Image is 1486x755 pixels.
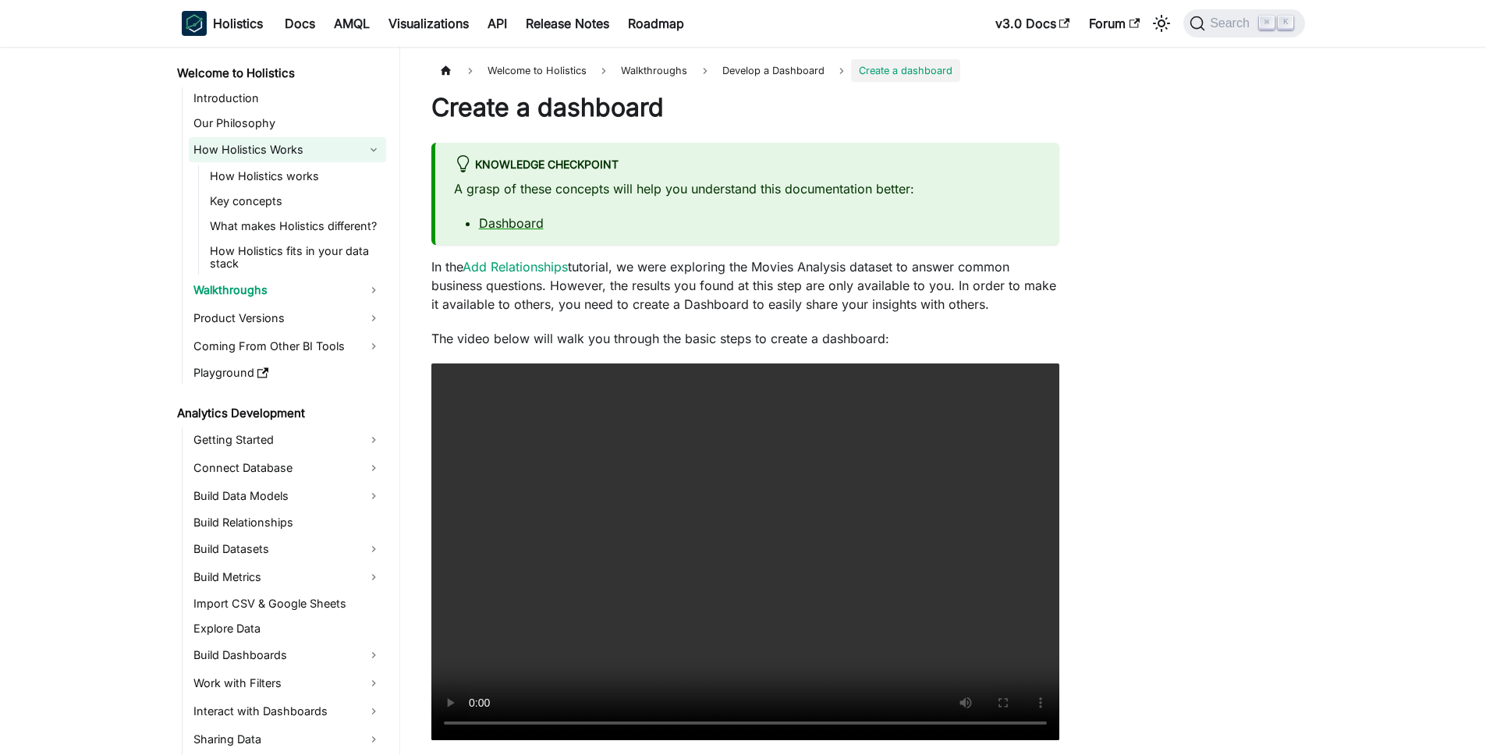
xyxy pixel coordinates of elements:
[431,363,1059,740] video: Your browser does not support embedding video, but you can .
[205,165,386,187] a: How Holistics works
[205,240,386,275] a: How Holistics fits in your data stack
[1205,16,1259,30] span: Search
[189,278,386,303] a: Walkthroughs
[454,179,1041,198] p: A grasp of these concepts will help you understand this documentation better:
[189,362,386,384] a: Playground
[454,155,1041,175] div: Knowledge Checkpoint
[480,59,594,82] span: Welcome to Holistics
[431,329,1059,348] p: The video below will walk you through the basic steps to create a dashboard:
[325,11,379,36] a: AMQL
[189,427,386,452] a: Getting Started
[189,455,386,480] a: Connect Database
[172,402,386,424] a: Analytics Development
[275,11,325,36] a: Docs
[189,512,386,533] a: Build Relationships
[1080,11,1149,36] a: Forum
[1278,16,1293,30] kbd: K
[189,593,386,615] a: Import CSV & Google Sheets
[189,618,386,640] a: Explore Data
[986,11,1080,36] a: v3.0 Docs
[189,537,386,562] a: Build Datasets
[379,11,478,36] a: Visualizations
[189,699,386,724] a: Interact with Dashboards
[478,11,516,36] a: API
[189,671,386,696] a: Work with Filters
[851,59,960,82] span: Create a dashboard
[479,215,544,231] a: Dashboard
[613,59,695,82] span: Walkthroughs
[1149,11,1174,36] button: Switch between dark and light mode (currently light mode)
[1183,9,1304,37] button: Search (Command+K)
[189,306,386,331] a: Product Versions
[205,190,386,212] a: Key concepts
[516,11,619,36] a: Release Notes
[431,59,1059,82] nav: Breadcrumbs
[182,11,263,36] a: HolisticsHolistics
[619,11,693,36] a: Roadmap
[205,215,386,237] a: What makes Holistics different?
[189,137,386,162] a: How Holistics Works
[213,14,263,33] b: Holistics
[431,92,1059,123] h1: Create a dashboard
[463,259,568,275] a: Add Relationships
[189,643,386,668] a: Build Dashboards
[431,59,461,82] a: Home page
[189,484,386,509] a: Build Data Models
[1259,16,1275,30] kbd: ⌘
[182,11,207,36] img: Holistics
[172,62,386,84] a: Welcome to Holistics
[189,565,386,590] a: Build Metrics
[166,47,400,755] nav: Docs sidebar
[189,112,386,134] a: Our Philosophy
[189,87,386,109] a: Introduction
[431,257,1059,314] p: In the tutorial, we were exploring the Movies Analysis dataset to answer common business question...
[189,334,386,359] a: Coming From Other BI Tools
[715,59,832,82] span: Develop a Dashboard
[189,727,386,752] a: Sharing Data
